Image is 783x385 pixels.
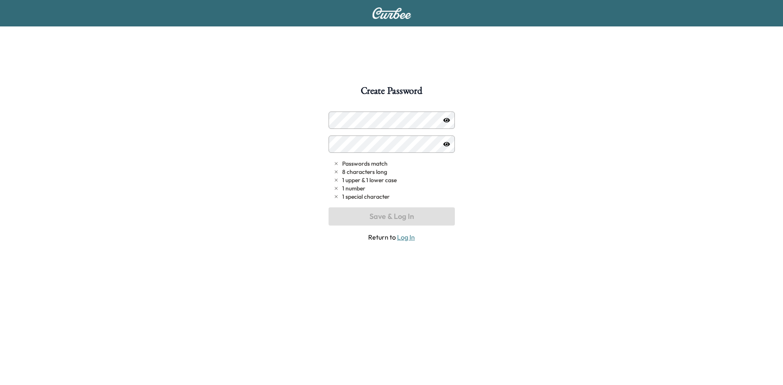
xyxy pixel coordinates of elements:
img: Curbee Logo [372,7,412,19]
a: Log In [397,233,415,241]
span: Return to [329,232,455,242]
span: Passwords match [342,159,388,168]
span: 1 number [342,184,365,192]
span: 1 special character [342,192,390,201]
span: 8 characters long [342,168,387,176]
h1: Create Password [361,86,422,100]
span: 1 upper & 1 lower case [342,176,397,184]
